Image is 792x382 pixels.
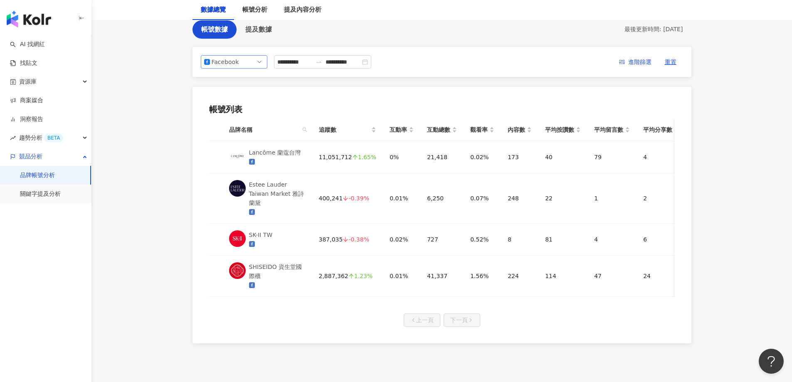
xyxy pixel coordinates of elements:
button: 帳號數據 [192,20,237,39]
div: 0.01% [390,271,414,281]
div: 帳號列表 [209,104,675,115]
div: 最後更新時間: [DATE] [624,25,683,34]
div: 79 [594,153,630,162]
div: 24 [643,271,679,281]
a: KOL AvatarEstee Lauder Taiwan Market 雅詩蘭黛 [229,180,306,217]
img: KOL Avatar [229,180,246,197]
th: 平均分享數 [637,118,686,141]
a: 找貼文 [10,59,37,67]
div: 4 [594,235,630,244]
div: 0.02% [470,153,494,162]
div: SK-II TW [249,230,273,239]
span: 互動率 [390,125,407,134]
div: 0.01% [390,194,414,203]
button: 下一頁 [444,313,480,327]
span: arrow-up [352,154,358,160]
div: 0.07% [470,194,494,203]
div: 4 [643,153,679,162]
span: arrow-up [348,273,354,279]
div: 22 [545,194,581,203]
iframe: Help Scout Beacon - Open [759,349,784,374]
div: -0.39% [343,195,369,201]
div: 8 [508,235,532,244]
a: KOL AvatarLancôme 蘭蔻台灣 [229,148,306,166]
a: 商案媒合 [10,96,43,105]
div: 2 [643,194,679,203]
div: 1.56% [470,271,494,281]
div: 81 [545,235,581,244]
span: 競品分析 [19,147,42,166]
div: 40 [545,153,581,162]
span: 重置 [665,56,676,69]
th: 觀看率 [464,118,501,141]
span: swap-right [316,59,322,65]
th: 互動率 [383,118,420,141]
div: 727 [427,235,457,244]
img: logo [7,11,51,27]
span: 平均按讚數 [545,125,574,134]
div: BETA [44,134,63,142]
span: arrow-down [343,195,348,201]
div: 6 [643,235,679,244]
div: 400,241 [319,194,377,203]
div: 47 [594,271,630,281]
div: 2,887,362 [319,271,377,281]
span: search [301,123,309,136]
img: KOL Avatar [229,230,246,247]
a: KOL AvatarSK-II TW [229,230,306,249]
span: 追蹤數 [319,125,370,134]
div: 248 [508,194,532,203]
span: rise [10,135,16,141]
span: 平均分享數 [643,125,672,134]
div: 224 [508,271,532,281]
span: 觀看率 [470,125,488,134]
a: 品牌帳號分析 [20,171,55,180]
div: 1.65% [352,154,376,160]
th: 追蹤數 [312,118,383,141]
span: search [302,127,307,132]
div: 帳號分析 [242,5,267,15]
div: -0.38% [343,237,369,242]
div: 數據總覽 [201,5,226,15]
button: 進階篩選 [612,55,658,69]
div: 114 [545,271,581,281]
a: 關鍵字提及分析 [20,190,61,198]
div: 173 [508,153,532,162]
a: 洞察報告 [10,115,43,123]
th: 平均按讚數 [538,118,587,141]
span: 品牌名稱 [229,125,299,134]
button: 提及數據 [237,20,281,39]
div: 21,418 [427,153,457,162]
span: 內容數 [508,125,525,134]
button: 上一頁 [404,313,440,327]
span: arrow-down [343,237,348,242]
div: 387,035 [319,235,377,244]
span: 提及數據 [245,26,272,33]
img: KOL Avatar [229,148,246,165]
button: 重置 [658,55,683,69]
a: searchAI 找網紅 [10,40,45,49]
div: 0% [390,153,414,162]
div: 提及內容分析 [284,5,321,15]
span: 資源庫 [19,72,37,91]
span: 平均留言數 [594,125,623,134]
div: 0.52% [470,235,494,244]
span: to [316,59,322,65]
div: Estee Lauder Taiwan Market 雅詩蘭黛 [249,180,306,207]
div: Lancôme 蘭蔻台灣 [249,148,301,157]
img: KOL Avatar [229,262,246,279]
div: 41,337 [427,271,457,281]
div: Facebook [212,56,239,68]
div: 0.02% [390,235,414,244]
span: 互動總數 [427,125,450,134]
span: 進階篩選 [628,56,651,69]
span: 帳號數據 [201,26,228,33]
th: 內容數 [501,118,538,141]
div: 6,250 [427,194,457,203]
div: 11,051,712 [319,153,377,162]
th: 互動總數 [420,118,464,141]
div: 1.23% [348,273,373,279]
div: 1 [594,194,630,203]
a: KOL AvatarSHISEIDO 資生堂國際櫃 [229,262,306,290]
th: 平均留言數 [587,118,637,141]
